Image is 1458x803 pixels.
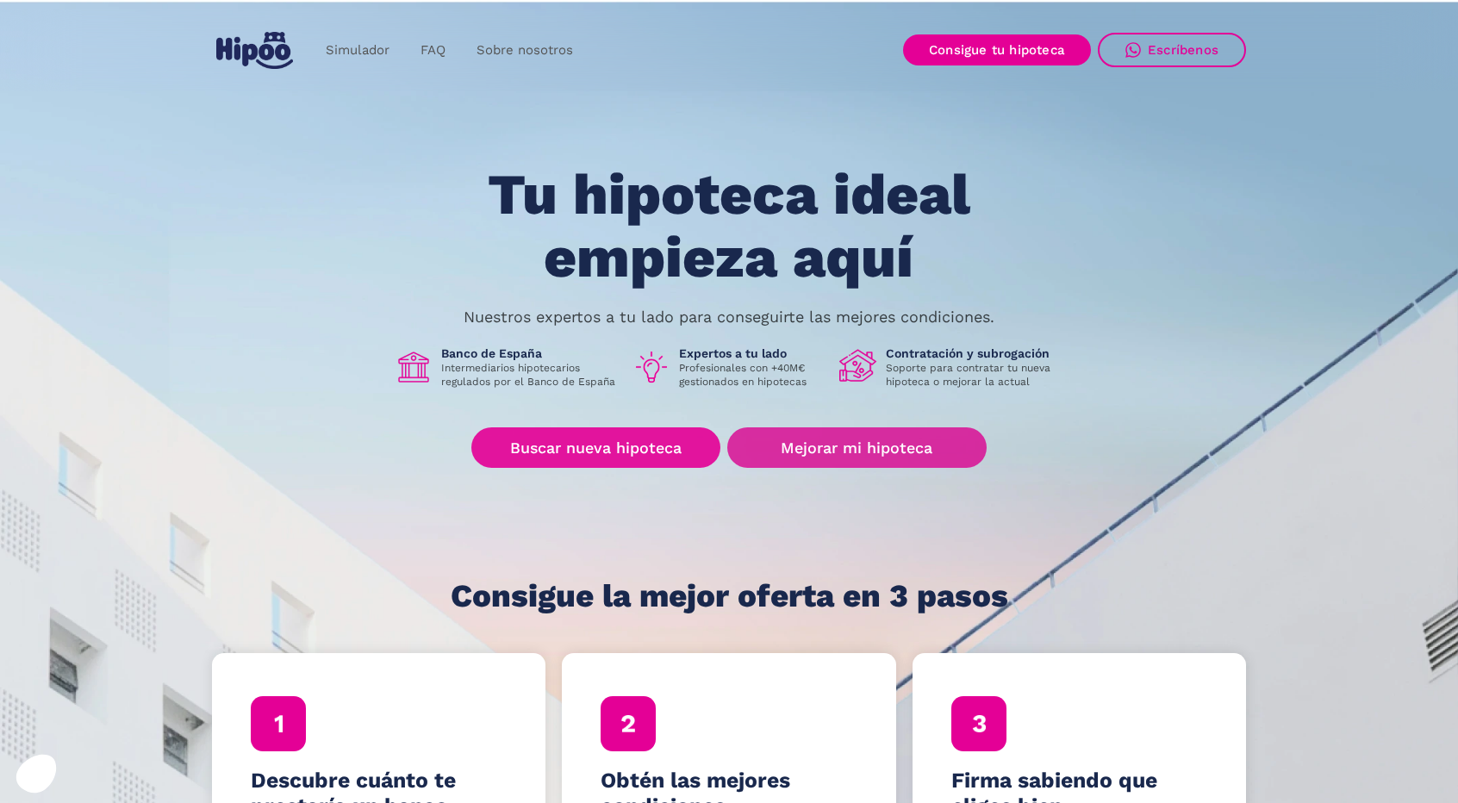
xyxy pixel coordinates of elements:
p: Soporte para contratar tu nueva hipoteca o mejorar la actual [886,361,1063,389]
a: Buscar nueva hipoteca [471,427,720,468]
p: Nuestros expertos a tu lado para conseguirte las mejores condiciones. [464,310,994,324]
h1: Tu hipoteca ideal empieza aquí [402,164,1056,289]
h1: Expertos a tu lado [679,345,826,361]
a: home [212,25,296,76]
div: Escríbenos [1148,42,1218,58]
h1: Banco de España [441,345,619,361]
p: Intermediarios hipotecarios regulados por el Banco de España [441,361,619,389]
p: Profesionales con +40M€ gestionados en hipotecas [679,361,826,389]
a: FAQ [405,34,461,67]
a: Escríbenos [1098,33,1246,67]
a: Sobre nosotros [461,34,589,67]
a: Mejorar mi hipoteca [727,427,987,468]
h1: Contratación y subrogación [886,345,1063,361]
h1: Consigue la mejor oferta en 3 pasos [451,579,1008,613]
a: Simulador [310,34,405,67]
a: Consigue tu hipoteca [903,34,1091,65]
